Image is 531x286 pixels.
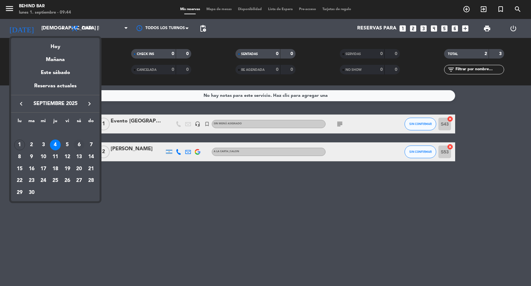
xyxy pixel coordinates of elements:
div: 6 [74,140,84,150]
td: 23 de septiembre de 2025 [26,175,38,187]
td: 21 de septiembre de 2025 [85,163,97,175]
th: viernes [61,117,73,127]
th: martes [26,117,38,127]
div: 8 [14,152,25,162]
button: keyboard_arrow_right [84,100,95,108]
i: keyboard_arrow_left [17,100,25,108]
div: 13 [74,152,84,162]
div: 4 [50,140,61,150]
div: 16 [26,164,37,174]
td: 25 de septiembre de 2025 [49,175,61,187]
td: 28 de septiembre de 2025 [85,175,97,187]
div: 20 [74,164,84,174]
th: jueves [49,117,61,127]
td: 8 de septiembre de 2025 [14,151,26,163]
td: 7 de septiembre de 2025 [85,139,97,151]
div: 2 [26,140,37,150]
td: 12 de septiembre de 2025 [61,151,73,163]
div: 3 [38,140,49,150]
span: septiembre 2025 [27,100,84,108]
td: 27 de septiembre de 2025 [73,175,85,187]
td: 6 de septiembre de 2025 [73,139,85,151]
div: 23 [26,175,37,186]
div: 26 [62,175,73,186]
div: 28 [86,175,96,186]
div: 7 [86,140,96,150]
div: Mañana [11,51,100,64]
td: 20 de septiembre de 2025 [73,163,85,175]
td: 30 de septiembre de 2025 [26,187,38,199]
div: 17 [38,164,49,174]
div: 21 [86,164,96,174]
td: 22 de septiembre de 2025 [14,175,26,187]
button: keyboard_arrow_left [15,100,27,108]
td: 4 de septiembre de 2025 [49,139,61,151]
th: miércoles [37,117,49,127]
div: Este sábado [11,64,100,82]
div: 29 [14,187,25,198]
div: 19 [62,164,73,174]
div: 18 [50,164,61,174]
td: 11 de septiembre de 2025 [49,151,61,163]
div: 14 [86,152,96,162]
div: 9 [26,152,37,162]
div: 10 [38,152,49,162]
th: sábado [73,117,85,127]
td: 1 de septiembre de 2025 [14,139,26,151]
td: 15 de septiembre de 2025 [14,163,26,175]
td: 17 de septiembre de 2025 [37,163,49,175]
div: 11 [50,152,61,162]
td: 5 de septiembre de 2025 [61,139,73,151]
td: 13 de septiembre de 2025 [73,151,85,163]
td: 24 de septiembre de 2025 [37,175,49,187]
div: Reservas actuales [11,82,100,95]
th: lunes [14,117,26,127]
div: 30 [26,187,37,198]
td: 10 de septiembre de 2025 [37,151,49,163]
td: 14 de septiembre de 2025 [85,151,97,163]
div: 5 [62,140,73,150]
td: SEP. [14,127,97,139]
div: 24 [38,175,49,186]
td: 26 de septiembre de 2025 [61,175,73,187]
td: 19 de septiembre de 2025 [61,163,73,175]
div: Hoy [11,38,100,51]
td: 9 de septiembre de 2025 [26,151,38,163]
div: 25 [50,175,61,186]
td: 3 de septiembre de 2025 [37,139,49,151]
div: 1 [14,140,25,150]
div: 15 [14,164,25,174]
i: keyboard_arrow_right [86,100,93,108]
div: 22 [14,175,25,186]
td: 18 de septiembre de 2025 [49,163,61,175]
div: 27 [74,175,84,186]
td: 2 de septiembre de 2025 [26,139,38,151]
td: 16 de septiembre de 2025 [26,163,38,175]
div: 12 [62,152,73,162]
td: 29 de septiembre de 2025 [14,187,26,199]
th: domingo [85,117,97,127]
